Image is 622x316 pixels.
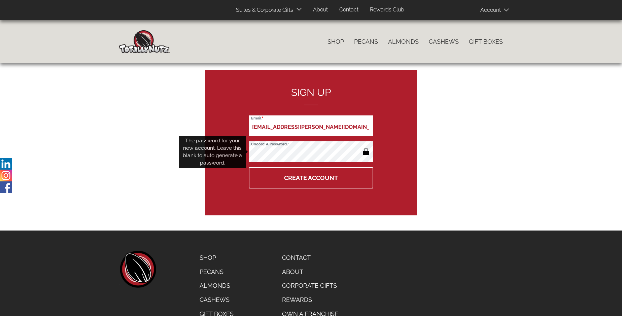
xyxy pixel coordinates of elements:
a: home [119,251,156,288]
a: Rewards [277,293,343,307]
a: Rewards Club [365,3,409,16]
h2: Sign up [249,87,373,105]
a: Gift Boxes [464,35,508,49]
input: Email [249,115,373,136]
a: Almonds [195,279,239,293]
a: Almonds [383,35,424,49]
div: The password for your new account. Leave this blank to auto generate a password. [179,136,246,168]
a: Shop [322,35,349,49]
a: Contact [277,251,343,265]
a: Cashews [424,35,464,49]
a: Contact [334,3,364,16]
a: Cashews [195,293,239,307]
a: Pecans [349,35,383,49]
a: About [308,3,333,16]
a: Pecans [195,265,239,279]
a: About [277,265,343,279]
img: Home [119,30,170,53]
a: Corporate Gifts [277,279,343,293]
button: Create Account [249,167,373,188]
a: Suites & Corporate Gifts [231,4,295,17]
a: Shop [195,251,239,265]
